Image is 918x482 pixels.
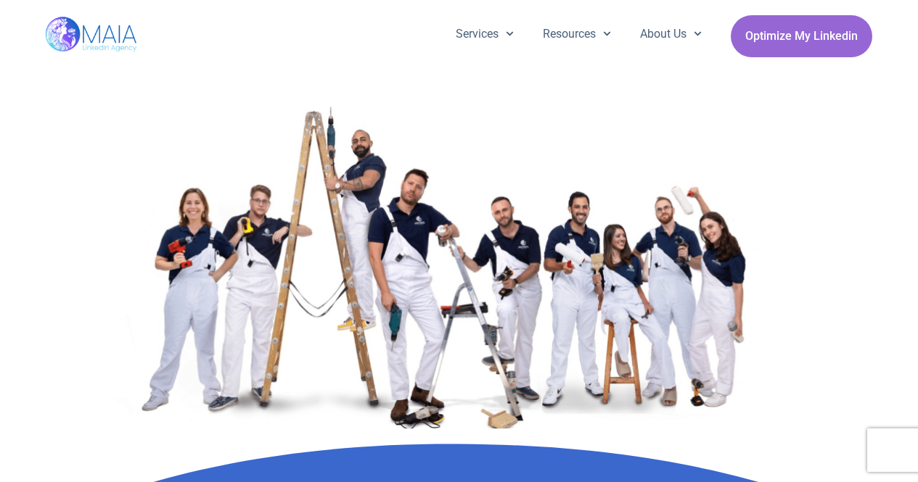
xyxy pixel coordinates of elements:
[528,15,626,53] a: Resources
[626,15,716,53] a: About Us
[745,22,858,50] span: Optimize My Linkedin
[731,15,872,57] a: Optimize My Linkedin
[441,15,528,53] a: Services
[441,15,717,53] nav: Menu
